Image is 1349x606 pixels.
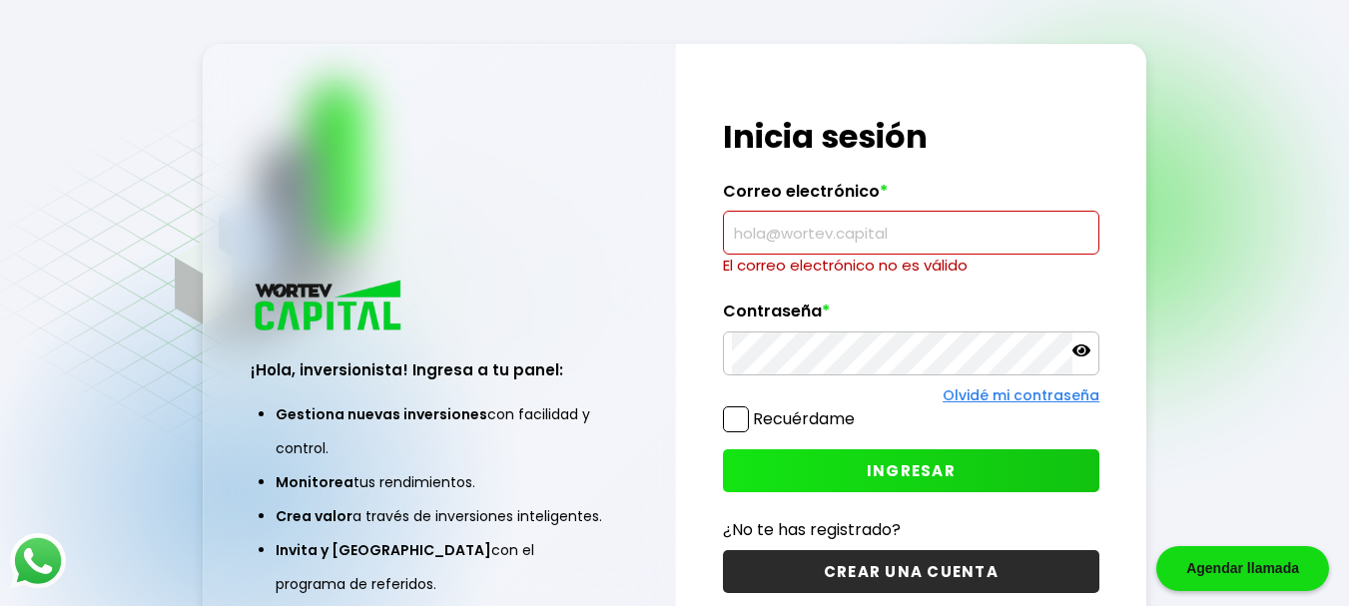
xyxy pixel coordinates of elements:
[10,533,66,589] img: logos_whatsapp-icon.242b2217.svg
[251,278,408,336] img: logo_wortev_capital
[276,499,603,533] li: a través de inversiones inteligentes.
[1156,546,1329,591] div: Agendar llamada
[723,550,1100,593] button: CREAR UNA CUENTA
[276,506,352,526] span: Crea valor
[723,517,1100,593] a: ¿No te has registrado?CREAR UNA CUENTA
[723,255,1100,277] p: El correo electrónico no es válido
[867,460,956,481] span: INGRESAR
[251,358,628,381] h3: ¡Hola, inversionista! Ingresa a tu panel:
[723,182,1100,212] label: Correo electrónico
[276,404,487,424] span: Gestiona nuevas inversiones
[276,397,603,465] li: con facilidad y control.
[723,517,1100,542] p: ¿No te has registrado?
[276,533,603,601] li: con el programa de referidos.
[723,113,1100,161] h1: Inicia sesión
[732,212,1091,254] input: hola@wortev.capital
[276,465,603,499] li: tus rendimientos.
[753,407,855,430] label: Recuérdame
[276,540,491,560] span: Invita y [GEOGRAPHIC_DATA]
[723,449,1100,492] button: INGRESAR
[943,385,1099,405] a: Olvidé mi contraseña
[276,472,353,492] span: Monitorea
[723,302,1100,331] label: Contraseña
